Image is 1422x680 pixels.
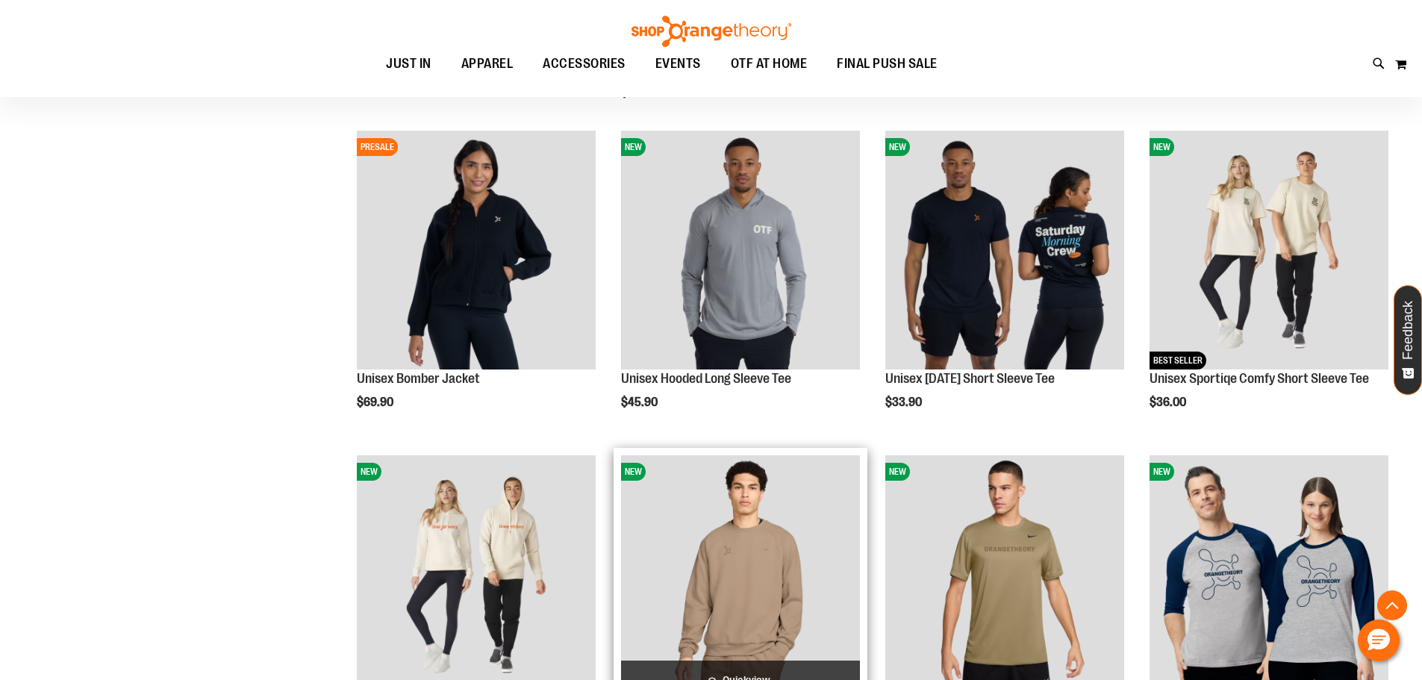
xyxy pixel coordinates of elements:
[528,47,640,81] a: ACCESSORIES
[349,123,603,447] div: product
[357,138,398,156] span: PRESALE
[885,131,1124,369] img: Image of Unisex Saturday Tee
[716,47,823,81] a: OTF AT HOME
[614,123,867,447] div: product
[1377,590,1407,620] button: Back To Top
[1142,123,1396,447] div: product
[885,138,910,156] span: NEW
[640,47,716,81] a: EVENTS
[621,131,860,372] a: Image of Unisex Hooded LS TeeNEW
[629,16,793,47] img: Shop Orangetheory
[1401,301,1415,360] span: Feedback
[543,47,626,81] span: ACCESSORIES
[885,463,910,481] span: NEW
[461,47,514,81] span: APPAREL
[621,138,646,156] span: NEW
[371,47,446,81] a: JUST IN
[446,47,528,81] a: APPAREL
[1150,131,1388,369] img: Unisex Sportiqe Comfy Short Sleeve Tee
[1150,131,1388,372] a: Unisex Sportiqe Comfy Short Sleeve TeeNEWBEST SELLER
[621,396,660,409] span: $45.90
[885,131,1124,372] a: Image of Unisex Saturday TeeNEW
[885,371,1055,386] a: Unisex [DATE] Short Sleeve Tee
[1150,371,1369,386] a: Unisex Sportiqe Comfy Short Sleeve Tee
[386,47,431,81] span: JUST IN
[1150,463,1174,481] span: NEW
[1150,138,1174,156] span: NEW
[1394,285,1422,395] button: Feedback - Show survey
[1150,352,1206,369] span: BEST SELLER
[357,371,480,386] a: Unisex Bomber Jacket
[731,47,808,81] span: OTF AT HOME
[357,131,596,372] a: Image of Unisex Bomber JacketPRESALE
[655,47,701,81] span: EVENTS
[837,47,938,81] span: FINAL PUSH SALE
[1150,396,1188,409] span: $36.00
[885,396,924,409] span: $33.90
[878,123,1132,447] div: product
[621,131,860,369] img: Image of Unisex Hooded LS Tee
[357,463,381,481] span: NEW
[357,131,596,369] img: Image of Unisex Bomber Jacket
[1358,620,1400,661] button: Hello, have a question? Let’s chat.
[822,47,952,81] a: FINAL PUSH SALE
[621,463,646,481] span: NEW
[621,371,791,386] a: Unisex Hooded Long Sleeve Tee
[357,396,396,409] span: $69.90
